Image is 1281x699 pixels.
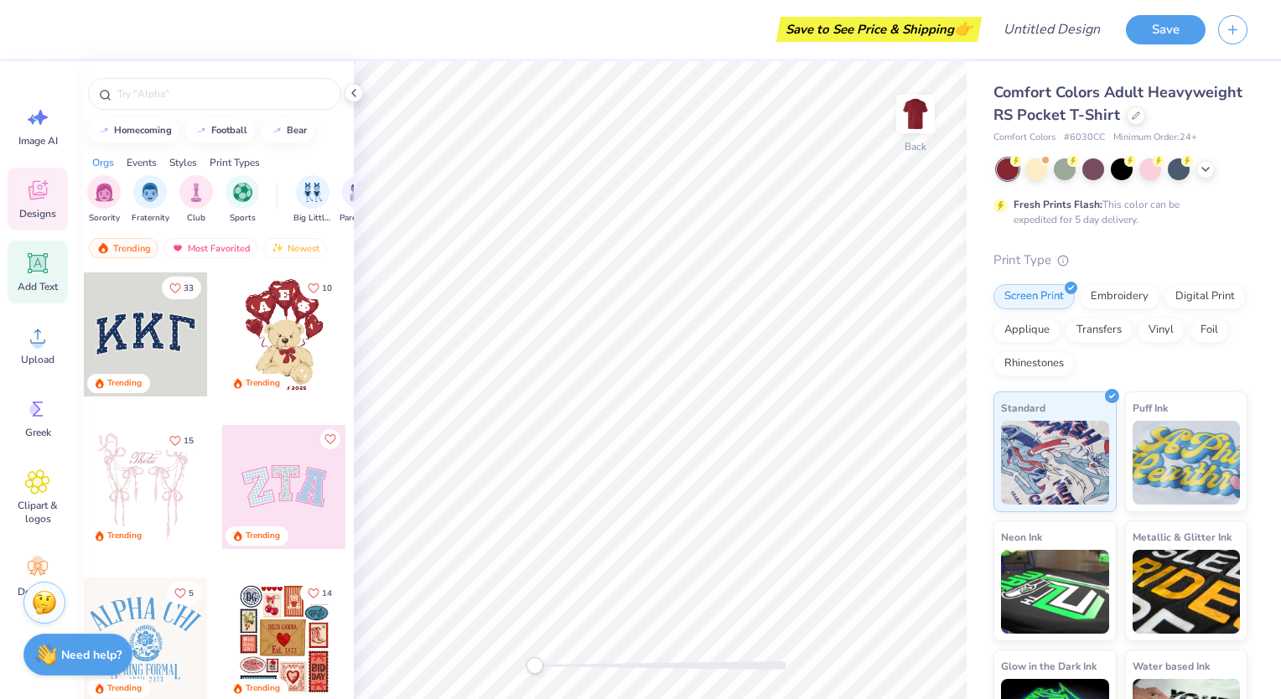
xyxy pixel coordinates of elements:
div: Transfers [1066,318,1133,343]
button: Like [300,582,340,604]
img: Club Image [187,183,205,202]
div: Embroidery [1080,284,1159,309]
span: Decorate [18,585,58,598]
span: Designs [19,207,56,220]
button: Like [162,277,201,299]
div: This color can be expedited for 5 day delivery. [1014,197,1220,227]
div: Events [127,155,157,170]
span: Clipart & logos [10,499,65,526]
button: filter button [132,175,169,225]
span: 33 [184,284,194,293]
div: Trending [107,682,142,695]
button: filter button [340,175,378,225]
div: Rhinestones [993,351,1075,376]
div: filter for Sorority [87,175,121,225]
img: Sports Image [233,183,252,202]
span: 👉 [954,18,972,39]
div: Accessibility label [526,657,543,674]
span: Fraternity [132,212,169,225]
div: filter for Parent's Weekend [340,175,378,225]
strong: Fresh Prints Flash: [1014,198,1102,211]
div: filter for Big Little Reveal [293,175,332,225]
span: 14 [322,589,332,598]
div: Applique [993,318,1061,343]
span: Glow in the Dark Ink [1001,657,1097,675]
button: football [185,118,255,143]
span: Puff Ink [1133,399,1168,417]
div: Print Type [993,251,1247,270]
span: Add Text [18,280,58,293]
img: Neon Ink [1001,550,1109,634]
img: Standard [1001,421,1109,505]
span: # 6030CC [1064,131,1105,145]
div: Newest [263,238,327,258]
span: Neon Ink [1001,528,1042,546]
img: Metallic & Glitter Ink [1133,550,1241,634]
div: homecoming [114,126,172,135]
img: trending.gif [96,242,110,254]
span: Standard [1001,399,1045,417]
div: filter for Fraternity [132,175,169,225]
img: newest.gif [271,242,284,254]
div: Trending [246,530,280,542]
span: 15 [184,437,194,445]
div: filter for Sports [226,175,259,225]
div: Save to See Price & Shipping [781,17,978,42]
img: trend_line.gif [97,126,111,136]
button: filter button [87,175,121,225]
div: Back [905,139,926,154]
div: bear [287,126,307,135]
button: bear [261,118,314,143]
span: Comfort Colors Adult Heavyweight RS Pocket T-Shirt [993,82,1242,125]
button: filter button [179,175,213,225]
button: Like [167,582,201,604]
span: Greek [25,426,51,439]
img: trend_line.gif [270,126,283,136]
span: Big Little Reveal [293,212,332,225]
span: Metallic & Glitter Ink [1133,528,1232,546]
div: football [211,126,247,135]
img: Sorority Image [95,183,114,202]
input: Try "Alpha" [116,85,330,102]
button: Like [162,429,201,452]
input: Untitled Design [990,13,1113,46]
span: Water based Ink [1133,657,1210,675]
div: Trending [246,682,280,695]
div: Vinyl [1138,318,1185,343]
div: Screen Print [993,284,1075,309]
span: 5 [189,589,194,598]
div: Trending [246,377,280,390]
div: Trending [107,530,142,542]
div: Trending [89,238,158,258]
span: Sports [230,212,256,225]
img: most_fav.gif [171,242,184,254]
strong: Need help? [61,647,122,663]
img: Parent's Weekend Image [350,183,369,202]
div: Print Types [210,155,260,170]
button: filter button [226,175,259,225]
span: Minimum Order: 24 + [1113,131,1197,145]
button: filter button [293,175,332,225]
img: Back [899,97,932,131]
img: Fraternity Image [141,183,159,202]
div: Styles [169,155,197,170]
span: Image AI [18,134,58,148]
button: Save [1126,15,1206,44]
button: Like [320,429,340,449]
div: Digital Print [1164,284,1246,309]
img: trend_line.gif [194,126,208,136]
button: homecoming [88,118,179,143]
div: Foil [1190,318,1229,343]
button: Like [300,277,340,299]
span: Parent's Weekend [340,212,378,225]
span: Club [187,212,205,225]
span: 10 [322,284,332,293]
div: filter for Club [179,175,213,225]
img: Big Little Reveal Image [303,183,322,202]
span: Sorority [89,212,120,225]
div: Most Favorited [163,238,258,258]
div: Orgs [92,155,114,170]
span: Upload [21,353,54,366]
span: Comfort Colors [993,131,1055,145]
img: Puff Ink [1133,421,1241,505]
